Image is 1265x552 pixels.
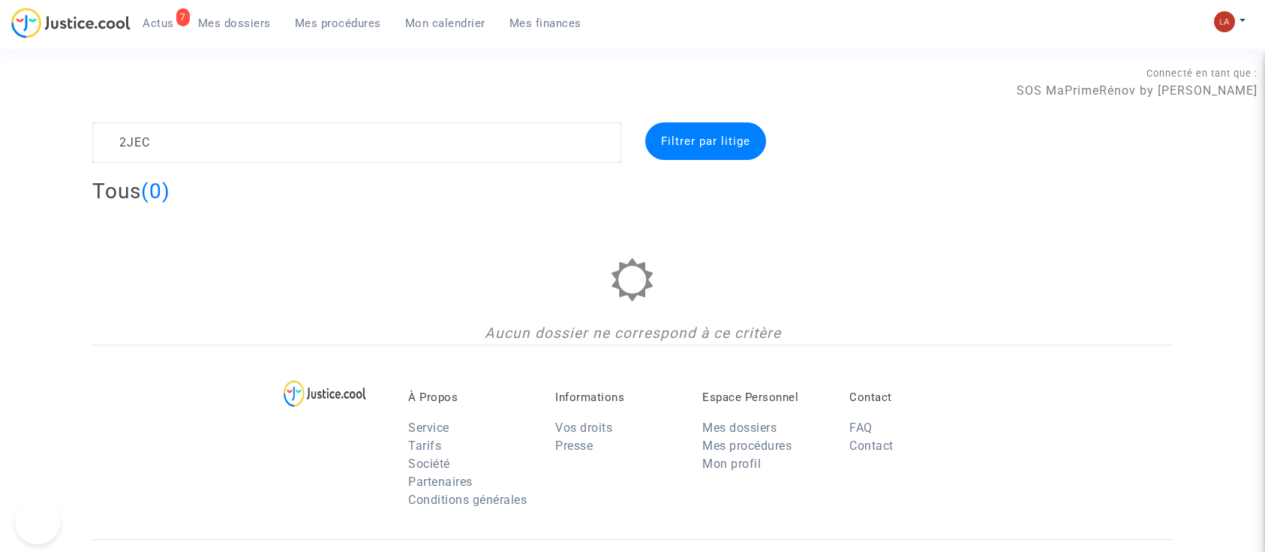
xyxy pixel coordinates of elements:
[15,499,60,544] iframe: Help Scout Beacon - Open
[198,17,271,30] span: Mes dossiers
[408,439,441,453] a: Tarifs
[1214,11,1235,32] img: 3f9b7d9779f7b0ffc2b90d026f0682a9
[408,391,533,404] p: À Propos
[555,421,612,435] a: Vos droits
[849,421,873,435] a: FAQ
[509,17,581,30] span: Mes finances
[408,475,473,489] a: Partenaires
[393,12,497,35] a: Mon calendrier
[1146,68,1257,79] span: Connecté en tant que :
[555,439,593,453] a: Presse
[661,134,750,148] span: Filtrer par litige
[143,17,174,30] span: Actus
[408,493,527,507] a: Conditions générales
[92,179,141,204] span: Tous
[849,439,894,453] a: Contact
[131,12,186,35] a: 7Actus
[408,421,449,435] a: Service
[141,179,170,204] span: (0)
[497,12,593,35] a: Mes finances
[702,457,761,471] a: Mon profil
[408,457,450,471] a: Société
[555,391,680,404] p: Informations
[283,12,393,35] a: Mes procédures
[702,439,792,453] a: Mes procédures
[186,12,283,35] a: Mes dossiers
[176,8,190,26] div: 7
[284,380,367,407] img: logo-lg.svg
[849,391,974,404] p: Contact
[295,17,381,30] span: Mes procédures
[405,17,485,30] span: Mon calendrier
[11,8,131,38] img: jc-logo.svg
[702,391,827,404] p: Espace Personnel
[702,421,777,435] a: Mes dossiers
[92,323,1173,345] div: Aucun dossier ne correspond à ce critère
